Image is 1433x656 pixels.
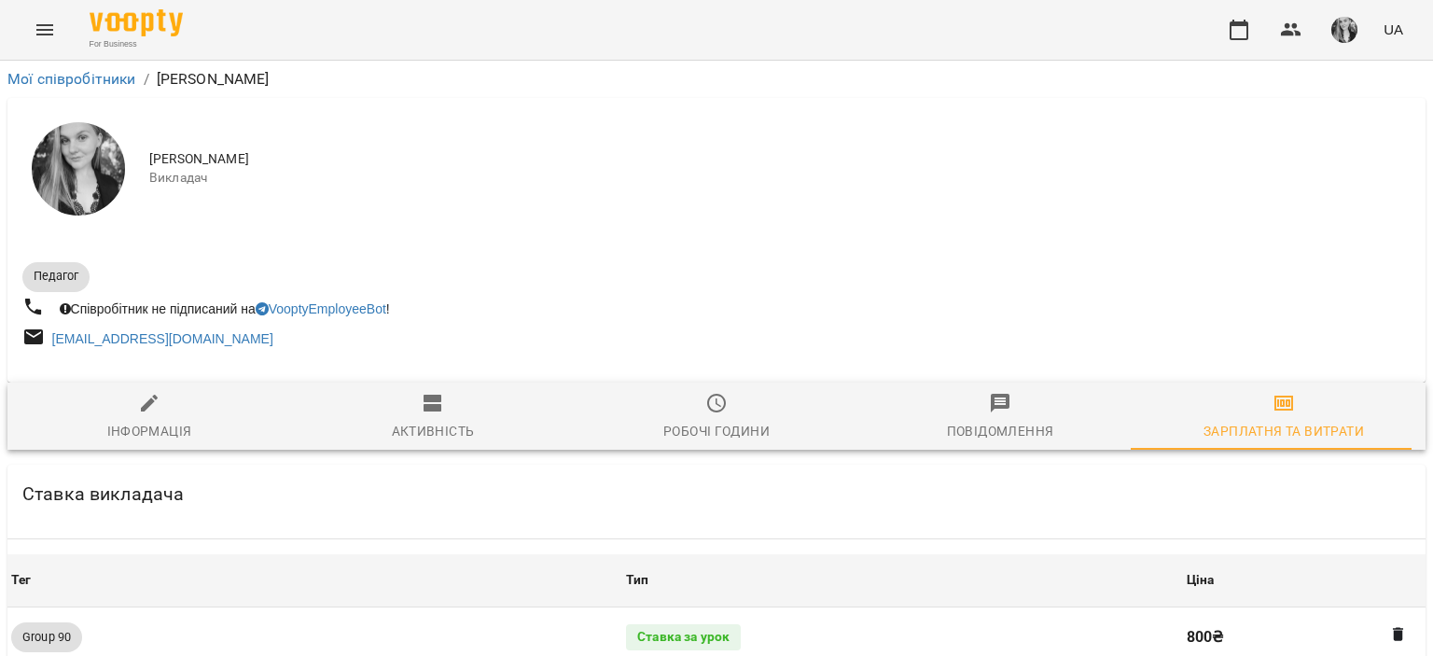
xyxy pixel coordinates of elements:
div: Співробітник не підписаний на ! [56,296,394,322]
span: UA [1384,20,1403,39]
button: Видалити [1386,622,1411,647]
img: Voopty Logo [90,9,183,36]
th: Ціна [1183,554,1426,607]
span: Викладач [149,169,1411,188]
button: Menu [22,7,67,52]
a: Мої співробітники [7,70,136,88]
div: Інформація [107,420,192,442]
span: Педагог [22,268,90,285]
p: [PERSON_NAME] [157,68,270,91]
a: [EMAIL_ADDRESS][DOMAIN_NAME] [52,331,273,346]
nav: breadcrumb [7,68,1426,91]
img: Гавришова Катерина [32,122,125,216]
span: [PERSON_NAME] [149,150,1411,169]
th: Тип [622,554,1183,607]
div: Ставка за урок [626,624,741,650]
div: Активність [392,420,475,442]
div: Повідомлення [947,420,1054,442]
div: Зарплатня та Витрати [1203,420,1364,442]
span: Group 90 [11,629,82,646]
div: Робочі години [663,420,770,442]
th: Тег [7,554,622,607]
p: 800 ₴ [1187,626,1422,649]
button: UA [1376,12,1411,47]
h6: Ставка викладача [22,480,184,509]
li: / [144,68,149,91]
span: For Business [90,38,183,50]
img: 94de07a0caca3551cd353b8c252e3044.jpg [1331,17,1357,43]
a: VooptyEmployeeBot [256,301,386,316]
